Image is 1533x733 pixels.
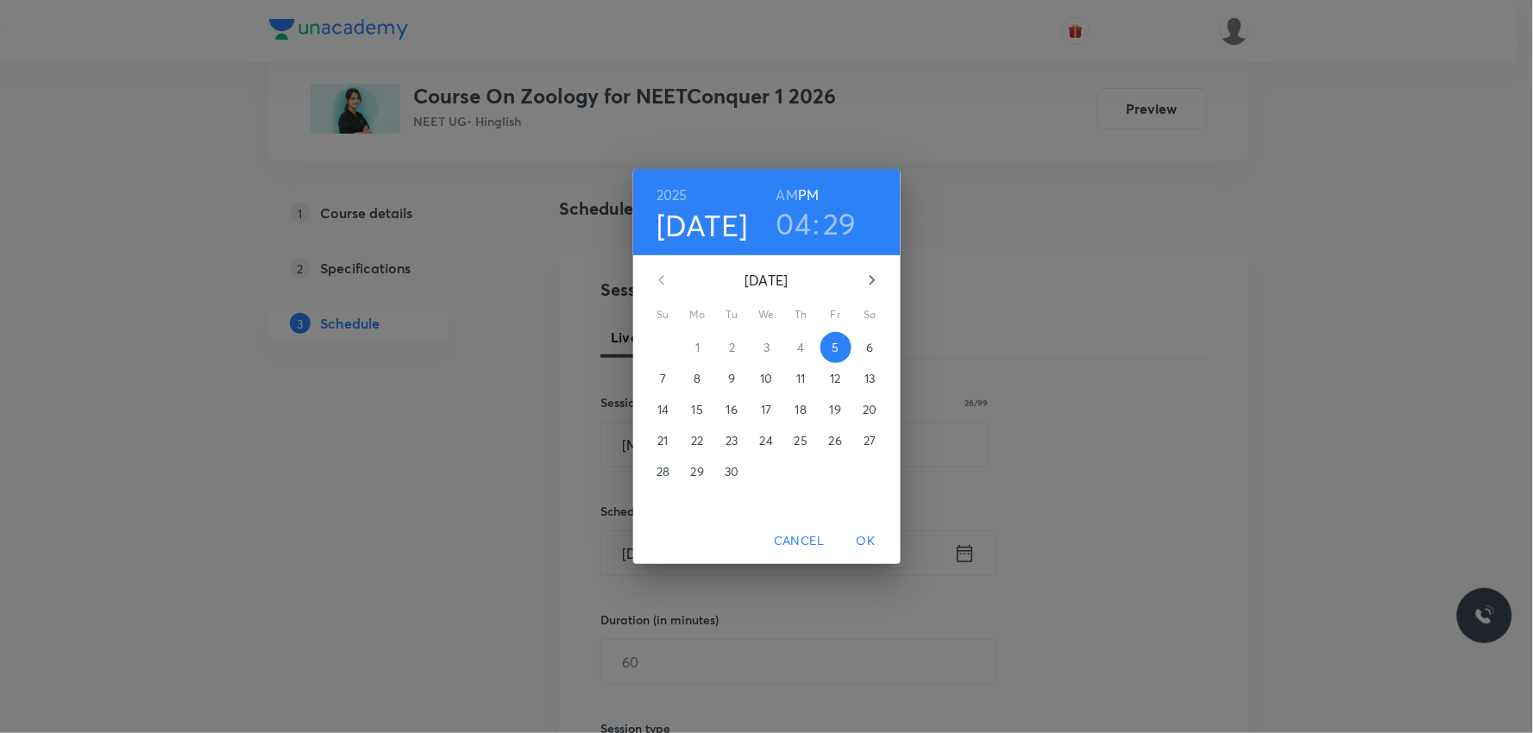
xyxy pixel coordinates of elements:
[866,339,873,356] p: 6
[795,432,807,449] p: 25
[786,363,817,394] button: 11
[692,401,703,418] p: 15
[786,306,817,323] span: Th
[691,432,703,449] p: 22
[839,525,894,557] button: OK
[691,463,704,480] p: 29
[820,425,851,456] button: 26
[717,456,748,487] button: 30
[682,363,713,394] button: 8
[855,332,886,363] button: 6
[798,183,819,207] button: PM
[760,432,773,449] p: 24
[760,370,772,387] p: 10
[657,463,669,480] p: 28
[660,370,666,387] p: 7
[751,306,782,323] span: We
[682,425,713,456] button: 22
[726,401,738,418] p: 16
[657,207,748,243] button: [DATE]
[830,401,841,418] p: 19
[776,205,812,241] button: 04
[751,394,782,425] button: 17
[796,370,805,387] p: 11
[786,425,817,456] button: 25
[761,401,771,418] p: 17
[774,530,824,552] span: Cancel
[682,306,713,323] span: Mo
[751,363,782,394] button: 10
[855,363,886,394] button: 13
[767,525,831,557] button: Cancel
[820,363,851,394] button: 12
[657,432,668,449] p: 21
[820,306,851,323] span: Fr
[845,530,887,552] span: OK
[855,425,886,456] button: 27
[648,394,679,425] button: 14
[717,425,748,456] button: 23
[795,401,807,418] p: 18
[648,306,679,323] span: Su
[830,370,840,387] p: 12
[864,370,875,387] p: 13
[717,394,748,425] button: 16
[751,425,782,456] button: 24
[832,339,839,356] p: 5
[820,332,851,363] button: 5
[863,401,876,418] p: 20
[725,463,738,480] p: 30
[813,205,820,241] h3: :
[726,432,738,449] p: 23
[776,183,798,207] button: AM
[648,456,679,487] button: 28
[786,394,817,425] button: 18
[682,456,713,487] button: 29
[855,306,886,323] span: Sa
[648,425,679,456] button: 21
[657,401,669,418] p: 14
[682,394,713,425] button: 15
[694,370,701,387] p: 8
[648,363,679,394] button: 7
[820,394,851,425] button: 19
[855,394,886,425] button: 20
[864,432,876,449] p: 27
[824,205,858,241] button: 29
[728,370,735,387] p: 9
[717,306,748,323] span: Tu
[829,432,842,449] p: 26
[717,363,748,394] button: 9
[657,183,688,207] button: 2025
[682,270,851,291] p: [DATE]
